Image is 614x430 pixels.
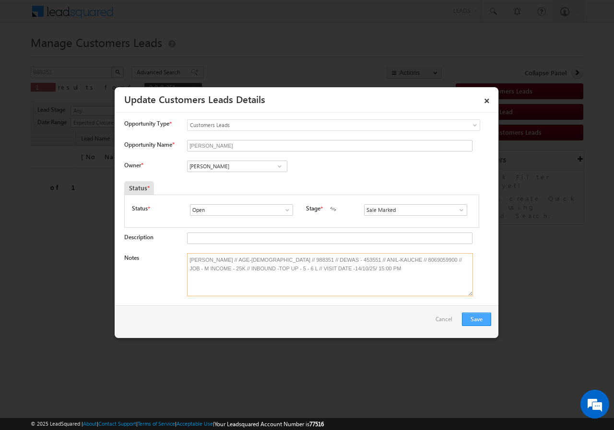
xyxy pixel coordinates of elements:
a: Terms of Service [138,420,175,427]
input: Type to Search [187,161,287,172]
a: Customers Leads [187,119,480,131]
label: Description [124,233,153,241]
a: Acceptable Use [177,420,213,427]
label: Notes [124,254,139,261]
label: Opportunity Name [124,141,174,148]
input: Type to Search [364,204,467,216]
a: Contact Support [98,420,136,427]
a: About [83,420,97,427]
a: Show All Items [273,162,285,171]
label: Owner [124,162,143,169]
div: Minimize live chat window [157,5,180,28]
img: d_60004797649_company_0_60004797649 [16,50,40,63]
span: 77516 [309,420,324,428]
span: © 2025 LeadSquared | | | | | [31,419,324,429]
a: Show All Items [279,205,291,215]
button: Save [462,313,491,326]
textarea: Type your message and hit 'Enter' [12,89,175,287]
a: Show All Items [453,205,465,215]
a: Update Customers Leads Details [124,92,265,105]
span: Customers Leads [188,121,441,129]
em: Start Chat [130,295,174,308]
label: Stage [306,204,320,213]
a: Cancel [436,313,457,331]
span: Opportunity Type [124,119,169,128]
div: Status [124,181,154,195]
span: Your Leadsquared Account Number is [214,420,324,428]
a: × [479,91,495,107]
label: Status [132,204,148,213]
div: Chat with us now [50,50,161,63]
input: Type to Search [190,204,293,216]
